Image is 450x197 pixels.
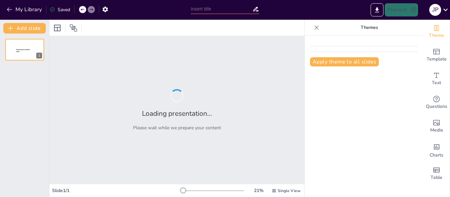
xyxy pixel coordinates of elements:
span: Theme [429,32,444,39]
div: J P [429,4,441,16]
div: Add ready made slides [423,43,450,67]
span: Text [432,79,441,86]
button: My Library [5,4,45,15]
button: J P [429,3,441,16]
p: Please wait while we prepare your content [133,125,221,131]
div: Slide 1 / 1 [52,187,181,194]
span: Table [431,174,442,181]
div: Layout [52,23,63,33]
h2: Loading presentation... [142,109,212,118]
span: Media [430,127,443,134]
span: Position [70,24,77,32]
button: Export to PowerPoint [371,3,383,16]
div: 1 [36,53,42,59]
input: Insert title [191,4,252,14]
div: 1 [5,39,44,61]
button: Present [385,3,418,16]
button: Add slide [3,23,46,34]
div: Saved [50,7,70,13]
span: Sendsteps presentation editor [16,49,30,53]
div: 21 % [251,187,267,194]
span: Template [427,56,447,63]
div: Add charts and graphs [423,138,450,162]
div: Add a table [423,162,450,185]
button: Apply theme to all slides [310,57,379,66]
span: Single View [278,188,300,193]
div: Get real-time input from your audience [423,91,450,114]
span: Questions [426,103,447,110]
div: Add text boxes [423,67,450,91]
div: Add images, graphics, shapes or video [423,114,450,138]
p: Themes [322,20,417,36]
div: Change the overall theme [423,20,450,43]
span: Charts [430,152,443,159]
